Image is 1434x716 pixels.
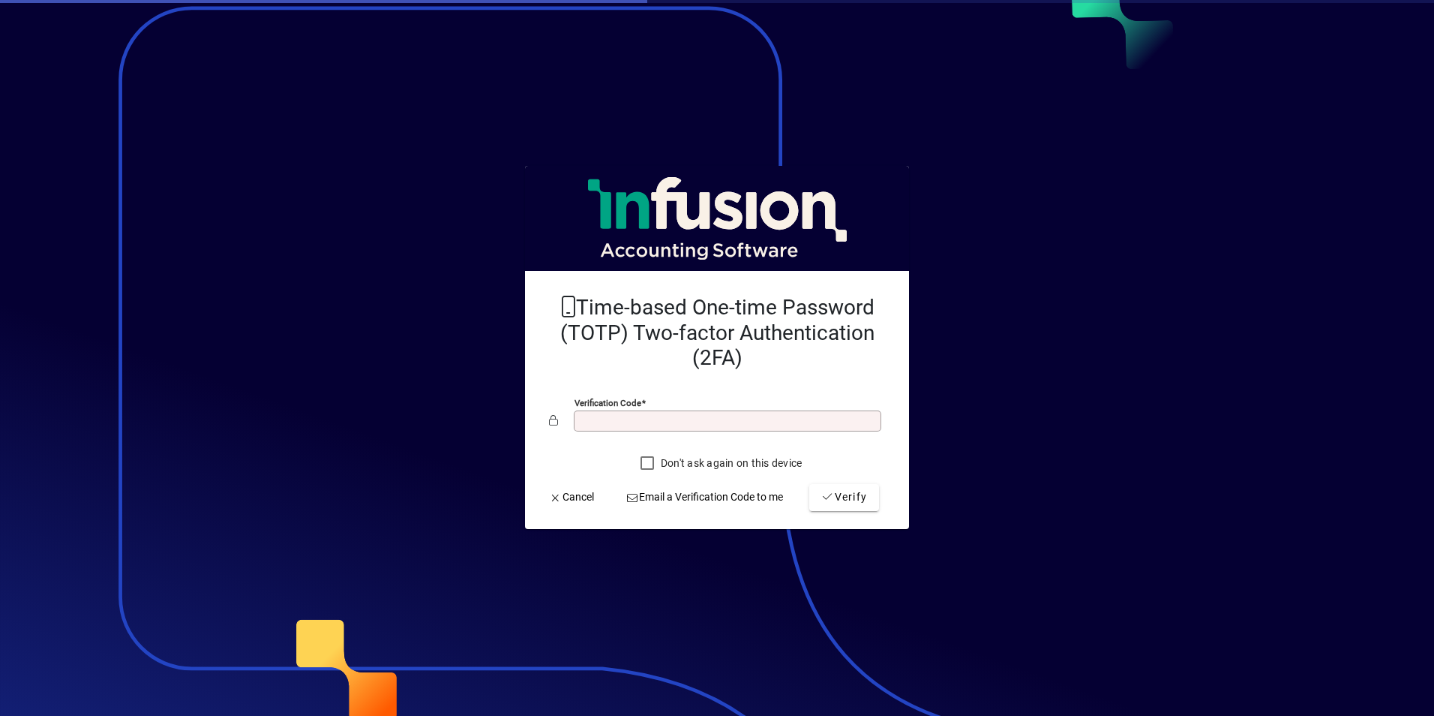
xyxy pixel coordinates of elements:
button: Cancel [543,484,600,511]
span: Email a Verification Code to me [626,489,784,505]
label: Don't ask again on this device [658,456,802,471]
button: Email a Verification Code to me [620,484,790,511]
span: Verify [821,489,867,505]
button: Verify [809,484,879,511]
span: Cancel [549,489,594,505]
h2: Time-based One-time Password (TOTP) Two-factor Authentication (2FA) [549,295,885,371]
mat-label: Verification code [574,398,641,408]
